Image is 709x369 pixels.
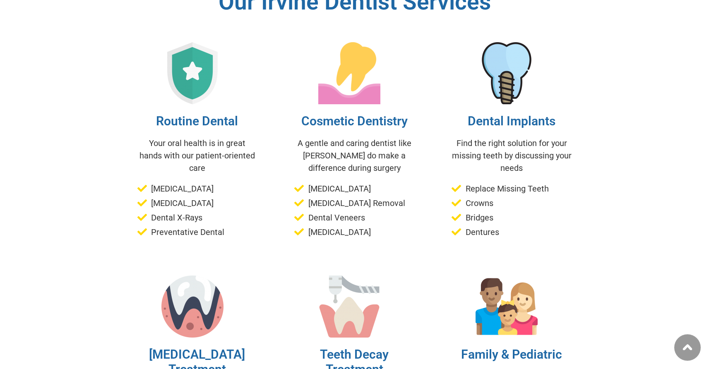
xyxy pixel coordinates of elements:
[318,42,380,104] img: Experienced Teeth Extraction in 92618
[149,211,202,224] span: Dental X-Rays
[476,276,538,338] img: Poway Family-Friendly Dental
[306,182,371,195] span: [MEDICAL_DATA]
[149,182,214,195] span: [MEDICAL_DATA]
[452,347,572,362] h3: Family & Pediatric
[294,114,414,129] h3: Cosmetic Dentistry
[464,226,499,238] span: Dentures
[318,276,380,338] img: IrvineTooth Decay Treatment
[306,197,405,209] span: [MEDICAL_DATA] Removal
[452,137,572,174] p: Find the right solution for your missing teeth by discussing your needs
[161,276,224,338] img: Best Professional Gum Disease Treatment
[149,197,214,209] span: [MEDICAL_DATA]
[149,226,224,238] span: Preventative Dental
[464,197,493,209] span: Crowns
[306,226,371,238] span: [MEDICAL_DATA]
[476,42,538,104] img: Poway Skilled Dental Implant
[137,114,257,129] h3: Routine Dental
[464,211,493,224] span: Bridges
[464,182,549,195] span: Replace Missing Teeth
[161,42,224,104] img: Poway Routine Dental
[452,114,572,129] h3: Dental Implants
[294,137,414,174] p: A gentle and caring dentist like [PERSON_NAME] do make a difference during surgery
[306,211,365,224] span: Dental Veneers
[137,137,257,174] p: Your oral health is in great hands with our patient-oriented care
